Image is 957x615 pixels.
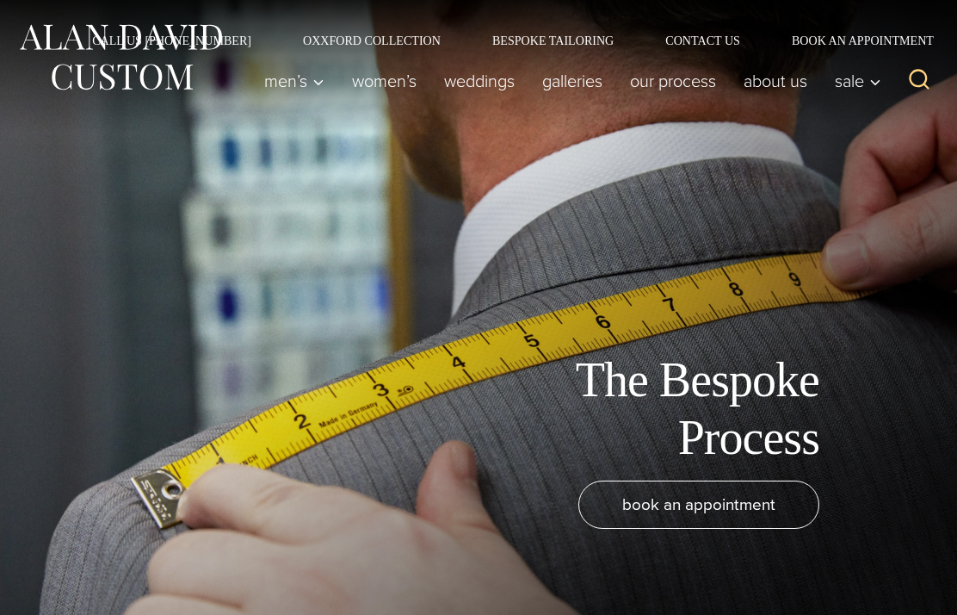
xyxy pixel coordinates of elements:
[616,64,730,98] a: Our Process
[250,64,890,98] nav: Primary Navigation
[66,34,277,47] a: Call Us [PHONE_NUMBER]
[528,64,616,98] a: Galleries
[622,492,775,517] span: book an appointment
[277,34,466,47] a: Oxxford Collection
[432,351,819,467] h1: The Bespoke Process
[730,64,821,98] a: About Us
[578,481,819,529] a: book an appointment
[264,72,324,90] span: Men’s
[338,64,430,98] a: Women’s
[17,19,224,96] img: Alan David Custom
[466,34,639,47] a: Bespoke Tailoring
[898,60,940,102] button: View Search Form
[766,34,940,47] a: Book an Appointment
[430,64,528,98] a: weddings
[639,34,766,47] a: Contact Us
[835,72,881,90] span: Sale
[66,34,940,47] nav: Secondary Navigation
